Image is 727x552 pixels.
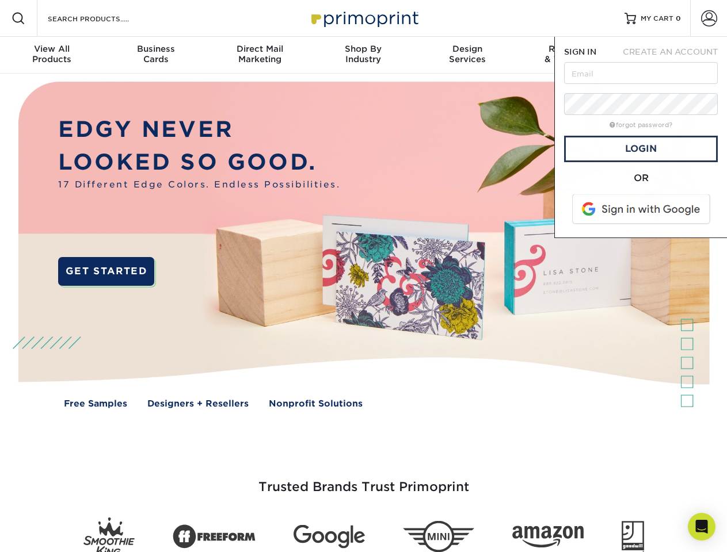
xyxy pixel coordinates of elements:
span: Shop By [311,44,415,54]
a: Designers + Resellers [147,397,249,411]
span: MY CART [641,14,673,24]
span: 0 [676,14,681,22]
span: SIGN IN [564,47,596,56]
div: OR [564,171,718,185]
span: Design [416,44,519,54]
img: Google [294,525,365,549]
a: Direct MailMarketing [208,37,311,74]
a: forgot password? [610,121,672,129]
a: Nonprofit Solutions [269,397,363,411]
h3: Trusted Brands Trust Primoprint [27,452,701,508]
a: Login [564,136,718,162]
img: Primoprint [306,6,421,30]
a: Free Samples [64,397,127,411]
img: Goodwill [622,521,644,552]
span: 17 Different Edge Colors. Endless Possibilities. [58,178,340,191]
div: Cards [104,44,207,64]
a: Resources& Templates [519,37,623,74]
div: Marketing [208,44,311,64]
div: Services [416,44,519,64]
div: Industry [311,44,415,64]
img: Amazon [512,526,584,548]
a: Shop ByIndustry [311,37,415,74]
div: & Templates [519,44,623,64]
span: Business [104,44,207,54]
p: EDGY NEVER [58,113,340,146]
input: SEARCH PRODUCTS..... [47,11,159,25]
span: Direct Mail [208,44,311,54]
span: Resources [519,44,623,54]
div: Open Intercom Messenger [688,513,715,540]
p: LOOKED SO GOOD. [58,146,340,179]
a: GET STARTED [58,257,154,286]
span: CREATE AN ACCOUNT [623,47,718,56]
input: Email [564,62,718,84]
a: BusinessCards [104,37,207,74]
a: DesignServices [416,37,519,74]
